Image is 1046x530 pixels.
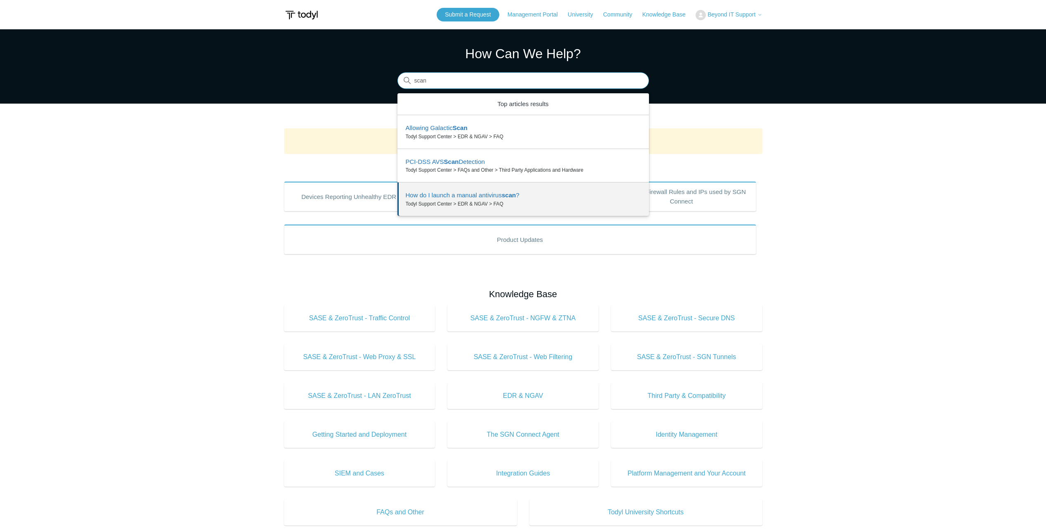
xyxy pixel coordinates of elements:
zd-autocomplete-breadcrumbs-multibrand: Todyl Support Center > FAQs and Other > Third Party Applications and Hardware [406,166,641,174]
a: EDR & NGAV [447,383,599,409]
a: Outbound Firewall Rules and IPs used by SGN Connect [607,182,756,211]
zd-autocomplete-header: Top articles results [397,93,649,116]
a: SASE & ZeroTrust - Traffic Control [284,305,435,331]
a: SASE & ZeroTrust - Secure DNS [611,305,762,331]
span: Platform Management and Your Account [623,468,750,478]
em: Scan [444,158,459,165]
h1: How Can We Help? [397,44,649,64]
a: The SGN Connect Agent [447,421,599,448]
a: Management Portal [508,10,566,19]
a: Todyl University Shortcuts [529,499,762,525]
span: SASE & ZeroTrust - Web Proxy & SSL [296,352,423,362]
input: Search [397,73,649,89]
a: Platform Management and Your Account [611,460,762,487]
span: Third Party & Compatibility [623,391,750,401]
img: Todyl Support Center Help Center home page [284,7,319,23]
h2: Popular Articles [284,161,762,174]
span: Identity Management [623,430,750,440]
span: SASE & ZeroTrust - LAN ZeroTrust [296,391,423,401]
zd-autocomplete-title-multibrand: Suggested result 1 Allowing Galactic Scan [406,124,468,133]
zd-autocomplete-breadcrumbs-multibrand: Todyl Support Center > EDR & NGAV > FAQ [406,133,641,140]
zd-autocomplete-breadcrumbs-multibrand: Todyl Support Center > EDR & NGAV > FAQ [406,200,641,208]
span: SASE & ZeroTrust - SGN Tunnels [623,352,750,362]
a: SIEM and Cases [284,460,435,487]
a: SASE & ZeroTrust - NGFW & ZTNA [447,305,599,331]
span: SIEM and Cases [296,468,423,478]
span: SASE & ZeroTrust - Secure DNS [623,313,750,323]
a: University [568,10,601,19]
a: SASE & ZeroTrust - Web Filtering [447,344,599,370]
a: Knowledge Base [642,10,694,19]
a: SASE & ZeroTrust - Web Proxy & SSL [284,344,435,370]
a: SASE & ZeroTrust - LAN ZeroTrust [284,383,435,409]
span: SASE & ZeroTrust - Traffic Control [296,313,423,323]
span: SASE & ZeroTrust - Web Filtering [460,352,586,362]
em: Scan [453,124,468,131]
a: SASE & ZeroTrust - SGN Tunnels [611,344,762,370]
h2: Knowledge Base [284,287,762,301]
a: Submit a Request [437,8,499,21]
span: The SGN Connect Agent [460,430,586,440]
a: Product Updates [284,225,756,254]
em: scan [502,192,516,199]
button: Beyond IT Support [696,10,762,20]
a: Integration Guides [447,460,599,487]
a: Getting Started and Deployment [284,421,435,448]
zd-autocomplete-title-multibrand: Suggested result 3 How do I launch a manual antivirus scan? [406,192,519,200]
span: Beyond IT Support [708,11,755,18]
span: Getting Started and Deployment [296,430,423,440]
span: Integration Guides [460,468,586,478]
a: Third Party & Compatibility [611,383,762,409]
span: SASE & ZeroTrust - NGFW & ZTNA [460,313,586,323]
a: FAQs and Other [284,499,517,525]
span: EDR & NGAV [460,391,586,401]
a: Community [603,10,641,19]
zd-autocomplete-title-multibrand: Suggested result 2 PCI-DSS AVS Scan Detection [406,158,485,167]
span: Todyl University Shortcuts [542,507,750,517]
span: FAQs and Other [296,507,505,517]
a: Devices Reporting Unhealthy EDR States [284,182,433,211]
a: Identity Management [611,421,762,448]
